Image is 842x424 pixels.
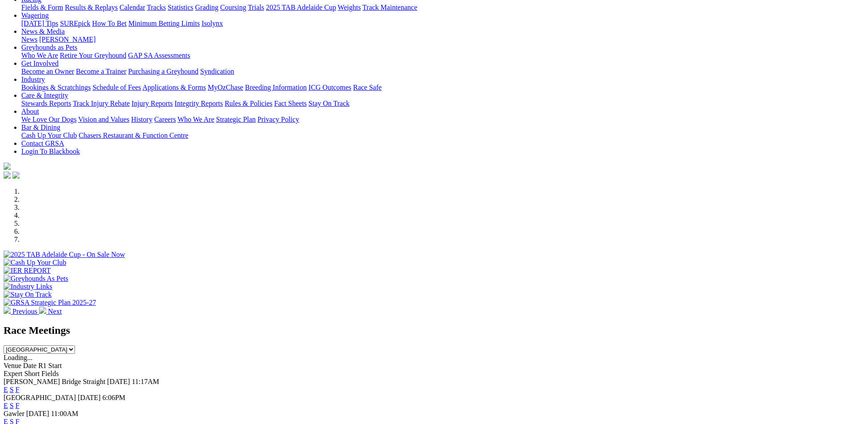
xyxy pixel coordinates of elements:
a: E [4,402,8,409]
a: GAP SA Assessments [128,52,190,59]
span: [GEOGRAPHIC_DATA] [4,394,76,401]
span: [PERSON_NAME] Bridge Straight [4,378,105,385]
span: [DATE] [107,378,130,385]
a: Fields & Form [21,4,63,11]
a: Coursing [220,4,246,11]
a: Chasers Restaurant & Function Centre [79,132,188,139]
a: Industry [21,76,45,83]
div: News & Media [21,36,838,44]
span: Short [24,370,40,377]
a: ICG Outcomes [308,84,351,91]
a: 2025 TAB Adelaide Cup [266,4,336,11]
a: Become an Owner [21,68,74,75]
div: About [21,116,838,124]
a: Syndication [200,68,234,75]
img: Greyhounds As Pets [4,275,68,283]
a: MyOzChase [208,84,243,91]
a: How To Bet [92,20,127,27]
div: Racing [21,4,838,12]
a: Grading [195,4,218,11]
span: [DATE] [78,394,101,401]
a: Bar & Dining [21,124,60,131]
span: Expert [4,370,23,377]
a: Get Involved [21,60,59,67]
img: facebook.svg [4,172,11,179]
a: Race Safe [353,84,381,91]
a: Retire Your Greyhound [60,52,126,59]
a: Previous [4,308,39,315]
span: Gawler [4,410,24,417]
div: Care & Integrity [21,100,838,108]
a: Integrity Reports [174,100,223,107]
a: Who We Are [21,52,58,59]
img: Cash Up Your Club [4,259,66,267]
a: F [16,386,20,393]
a: Care & Integrity [21,92,68,99]
span: 6:06PM [103,394,126,401]
span: Date [23,362,36,369]
a: Weights [338,4,361,11]
a: Login To Blackbook [21,148,80,155]
a: Calendar [119,4,145,11]
a: Isolynx [202,20,223,27]
a: Results & Replays [65,4,118,11]
a: S [10,386,14,393]
span: 11:00AM [51,410,79,417]
a: Minimum Betting Limits [128,20,200,27]
a: Breeding Information [245,84,307,91]
img: chevron-right-pager-white.svg [39,307,46,314]
img: logo-grsa-white.png [4,163,11,170]
a: Next [39,308,62,315]
a: Wagering [21,12,49,19]
img: IER REPORT [4,267,51,275]
a: Become a Trainer [76,68,126,75]
a: Fact Sheets [274,100,307,107]
a: Purchasing a Greyhound [128,68,198,75]
a: Rules & Policies [225,100,273,107]
a: Schedule of Fees [92,84,141,91]
img: twitter.svg [12,172,20,179]
a: We Love Our Dogs [21,116,76,123]
a: S [10,402,14,409]
a: SUREpick [60,20,90,27]
span: Fields [41,370,59,377]
div: Industry [21,84,838,92]
a: Track Injury Rebate [73,100,130,107]
a: F [16,402,20,409]
a: [DATE] Tips [21,20,58,27]
a: Injury Reports [131,100,173,107]
img: Industry Links [4,283,52,291]
a: Cash Up Your Club [21,132,77,139]
a: History [131,116,152,123]
a: Stewards Reports [21,100,71,107]
a: Applications & Forms [142,84,206,91]
a: Careers [154,116,176,123]
span: 11:17AM [132,378,159,385]
a: Greyhounds as Pets [21,44,77,51]
a: About [21,108,39,115]
span: [DATE] [26,410,49,417]
div: Greyhounds as Pets [21,52,838,60]
a: [PERSON_NAME] [39,36,95,43]
a: Bookings & Scratchings [21,84,91,91]
a: News [21,36,37,43]
a: Vision and Values [78,116,129,123]
a: Stay On Track [308,100,349,107]
span: Previous [12,308,37,315]
a: E [4,386,8,393]
span: Loading... [4,354,32,361]
a: Track Maintenance [363,4,417,11]
a: Tracks [147,4,166,11]
h2: Race Meetings [4,324,838,336]
div: Get Involved [21,68,838,76]
div: Bar & Dining [21,132,838,140]
span: R1 Start [38,362,62,369]
a: Statistics [168,4,194,11]
img: 2025 TAB Adelaide Cup - On Sale Now [4,251,125,259]
img: chevron-left-pager-white.svg [4,307,11,314]
span: Next [48,308,62,315]
a: Contact GRSA [21,140,64,147]
a: Who We Are [178,116,214,123]
a: Trials [248,4,264,11]
img: Stay On Track [4,291,51,299]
